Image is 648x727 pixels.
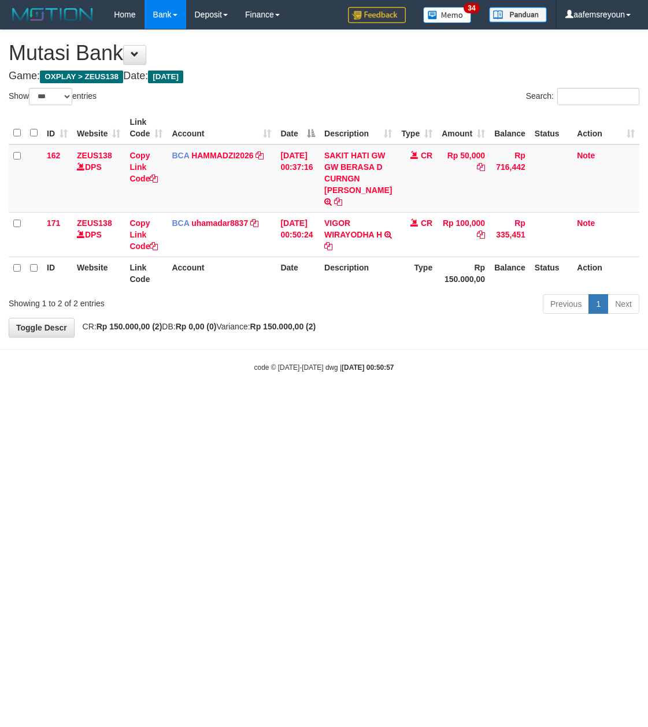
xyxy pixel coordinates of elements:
[437,144,490,213] td: Rp 50,000
[437,257,490,290] th: Rp 150.000,00
[129,218,158,251] a: Copy Link Code
[577,218,595,228] a: Note
[254,364,394,372] small: code © [DATE]-[DATE] dwg |
[9,318,75,337] a: Toggle Descr
[464,3,479,13] span: 34
[490,257,530,290] th: Balance
[543,294,589,314] a: Previous
[148,71,183,83] span: [DATE]
[129,151,158,183] a: Copy Link Code
[125,112,167,144] th: Link Code: activate to sort column ascending
[125,257,167,290] th: Link Code
[324,242,332,251] a: Copy VIGOR WIRAYODHA H to clipboard
[572,112,639,144] th: Action: activate to sort column ascending
[557,88,639,105] input: Search:
[172,218,189,228] span: BCA
[320,257,397,290] th: Description
[47,218,60,228] span: 171
[324,151,392,195] a: SAKIT HATI GW GW BERASA D CURNGN [PERSON_NAME]
[320,112,397,144] th: Description: activate to sort column ascending
[250,218,258,228] a: Copy uhamadar8837 to clipboard
[47,151,60,160] span: 162
[72,112,125,144] th: Website: activate to sort column ascending
[9,293,261,309] div: Showing 1 to 2 of 2 entries
[423,7,472,23] img: Button%20Memo.svg
[29,88,72,105] select: Showentries
[334,197,342,206] a: Copy SAKIT HATI GW GW BERASA D CURNGN RACHMAT AGUS SAPUT to clipboard
[526,88,639,105] label: Search:
[490,212,530,257] td: Rp 335,451
[276,257,320,290] th: Date
[97,322,162,331] strong: Rp 150.000,00 (2)
[276,212,320,257] td: [DATE] 00:50:24
[172,151,189,160] span: BCA
[250,322,316,331] strong: Rp 150.000,00 (2)
[42,112,72,144] th: ID: activate to sort column ascending
[530,257,572,290] th: Status
[176,322,217,331] strong: Rp 0,00 (0)
[77,322,316,331] span: CR: DB: Variance:
[9,71,639,82] h4: Game: Date:
[167,257,276,290] th: Account
[421,151,432,160] span: CR
[437,212,490,257] td: Rp 100,000
[77,151,112,160] a: ZEUS138
[477,230,485,239] a: Copy Rp 100,000 to clipboard
[42,257,72,290] th: ID
[577,151,595,160] a: Note
[167,112,276,144] th: Account: activate to sort column ascending
[572,257,639,290] th: Action
[9,6,97,23] img: MOTION_logo.png
[530,112,572,144] th: Status
[348,7,406,23] img: Feedback.jpg
[9,42,639,65] h1: Mutasi Bank
[342,364,394,372] strong: [DATE] 00:50:57
[40,71,123,83] span: OXPLAY > ZEUS138
[276,112,320,144] th: Date: activate to sort column descending
[72,257,125,290] th: Website
[77,218,112,228] a: ZEUS138
[72,144,125,213] td: DPS
[9,88,97,105] label: Show entries
[477,162,485,172] a: Copy Rp 50,000 to clipboard
[256,151,264,160] a: Copy HAMMADZI2026 to clipboard
[324,218,382,239] a: VIGOR WIRAYODHA H
[397,257,437,290] th: Type
[490,112,530,144] th: Balance
[588,294,608,314] a: 1
[437,112,490,144] th: Amount: activate to sort column ascending
[489,7,547,23] img: panduan.png
[421,218,432,228] span: CR
[276,144,320,213] td: [DATE] 00:37:16
[397,112,437,144] th: Type: activate to sort column ascending
[608,294,639,314] a: Next
[72,212,125,257] td: DPS
[191,218,248,228] a: uhamadar8837
[490,144,530,213] td: Rp 716,442
[191,151,253,160] a: HAMMADZI2026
